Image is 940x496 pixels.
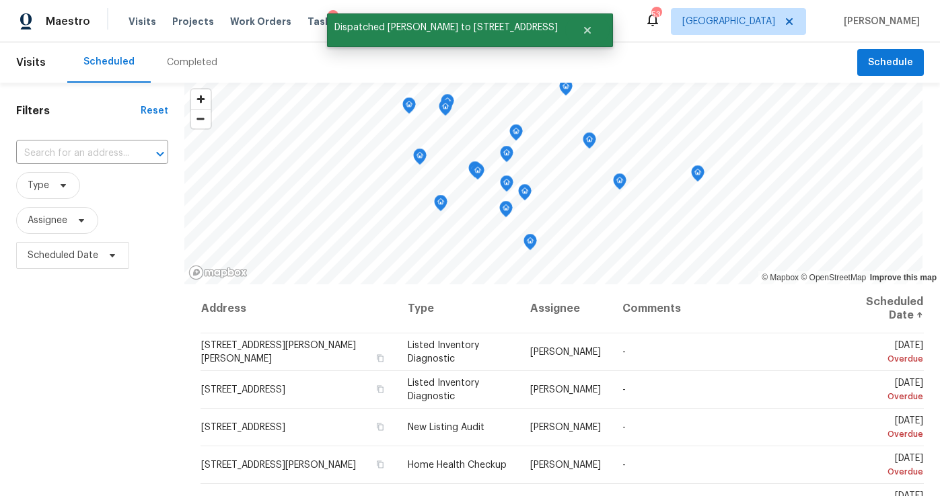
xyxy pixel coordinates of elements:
button: Copy Address [374,352,386,364]
span: - [622,385,626,395]
span: [DATE] [839,341,923,366]
div: Map marker [509,124,523,145]
span: Listed Inventory Diagnostic [408,378,479,401]
div: Map marker [439,99,452,120]
span: [PERSON_NAME] [838,15,920,28]
h1: Filters [16,104,141,118]
div: Map marker [402,97,416,118]
span: [DATE] [839,416,923,441]
span: [DATE] [839,378,923,403]
span: - [622,347,626,357]
a: Mapbox [762,273,799,282]
span: Visits [129,15,156,28]
button: Close [565,17,610,44]
span: New Listing Audit [408,423,484,432]
span: [PERSON_NAME] [530,460,601,470]
button: Copy Address [374,458,386,470]
span: [PERSON_NAME] [530,385,601,395]
span: Maestro [46,15,90,28]
div: Overdue [839,427,923,441]
span: Tasks [308,17,336,26]
span: [PERSON_NAME] [530,423,601,432]
div: Map marker [559,79,573,100]
button: Zoom out [191,109,211,128]
span: Work Orders [230,15,291,28]
span: - [622,423,626,432]
div: Map marker [441,94,454,115]
th: Assignee [519,284,612,333]
div: 2 [328,10,338,24]
div: Reset [141,104,168,118]
span: [STREET_ADDRESS][PERSON_NAME] [201,460,356,470]
span: [STREET_ADDRESS][PERSON_NAME][PERSON_NAME] [201,341,356,364]
div: Scheduled [83,55,135,69]
div: Overdue [839,352,923,366]
a: Improve this map [870,273,937,282]
span: [STREET_ADDRESS] [201,423,285,432]
span: - [622,460,626,470]
span: Schedule [868,54,913,71]
th: Comments [612,284,829,333]
span: Projects [172,15,214,28]
button: Copy Address [374,421,386,433]
th: Scheduled Date ↑ [828,284,924,333]
div: Overdue [839,465,923,479]
span: Scheduled Date [28,249,98,262]
span: Type [28,179,49,192]
span: Home Health Checkup [408,460,507,470]
span: Assignee [28,214,67,227]
button: Zoom in [191,89,211,109]
span: Dispatched [PERSON_NAME] to [STREET_ADDRESS] [327,13,565,42]
span: [PERSON_NAME] [530,347,601,357]
button: Copy Address [374,383,386,395]
th: Address [201,284,397,333]
div: Map marker [583,132,596,153]
div: Map marker [691,165,704,186]
div: Map marker [613,173,626,194]
canvas: Map [184,83,923,284]
button: Schedule [857,49,924,77]
div: 53 [651,8,661,22]
button: Open [151,144,170,163]
div: Overdue [839,390,923,403]
a: OpenStreetMap [801,273,866,282]
span: [DATE] [839,454,923,479]
a: Mapbox homepage [188,265,248,280]
span: [STREET_ADDRESS] [201,385,285,395]
div: Completed [167,56,217,69]
span: [GEOGRAPHIC_DATA] [682,15,775,28]
input: Search for an address... [16,143,131,164]
span: Visits [16,48,46,77]
span: Zoom out [191,110,211,128]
